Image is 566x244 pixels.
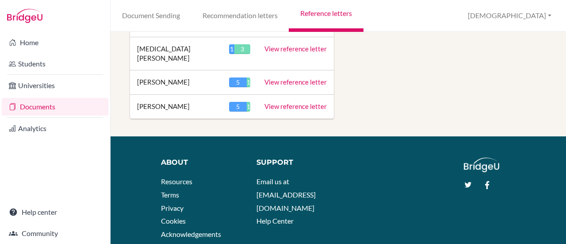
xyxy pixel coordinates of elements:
[2,120,108,137] a: Analytics
[161,190,179,199] a: Terms
[2,203,108,221] a: Help center
[256,177,316,212] a: Email us at [EMAIL_ADDRESS][DOMAIN_NAME]
[256,158,332,168] div: Support
[256,217,294,225] a: Help Center
[2,225,108,242] a: Community
[161,177,192,186] a: Resources
[130,37,222,70] td: [MEDICAL_DATA][PERSON_NAME]
[264,78,327,86] a: View reference letter
[2,34,108,51] a: Home
[2,55,108,73] a: Students
[234,44,250,54] div: 3
[247,102,250,112] div: 1
[247,77,250,87] div: 1
[464,8,555,24] button: [DEMOGRAPHIC_DATA]
[7,9,42,23] img: Bridge-U
[130,70,222,95] td: [PERSON_NAME]
[161,158,243,168] div: About
[2,77,108,94] a: Universities
[161,217,186,225] a: Cookies
[264,102,327,110] a: View reference letter
[229,44,234,54] div: 1
[229,102,247,112] div: 5
[229,77,247,87] div: 5
[464,158,500,172] img: logo_white@2x-f4f0deed5e89b7ecb1c2cc34c3e3d731f90f0f143d5ea2071677605dd97b5244.png
[2,98,108,116] a: Documents
[161,204,184,212] a: Privacy
[264,45,327,53] a: View reference letter
[130,95,222,119] td: [PERSON_NAME]
[161,230,221,238] a: Acknowledgements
